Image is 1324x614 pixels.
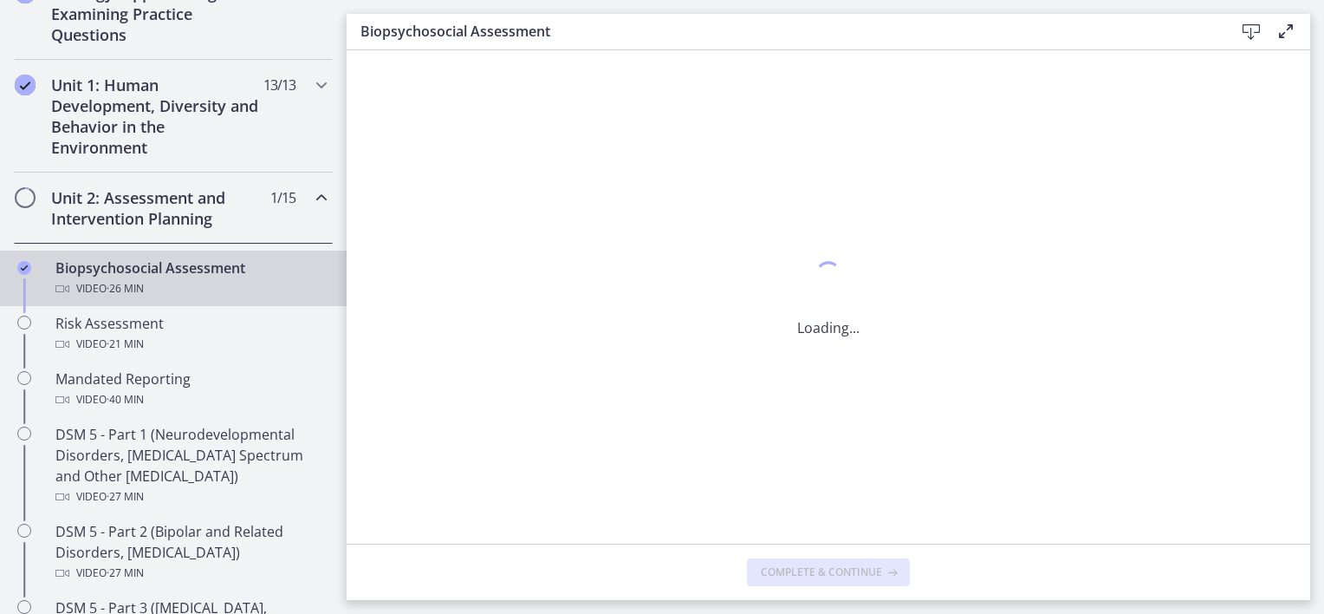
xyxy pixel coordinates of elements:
[51,187,263,229] h2: Unit 2: Assessment and Intervention Planning
[17,261,31,275] i: Completed
[747,558,910,586] button: Complete & continue
[55,487,326,507] div: Video
[55,389,326,410] div: Video
[55,278,326,299] div: Video
[55,334,326,355] div: Video
[55,258,326,299] div: Biopsychosocial Assessment
[55,369,326,410] div: Mandated Reporting
[797,317,860,338] p: Loading...
[51,75,263,158] h2: Unit 1: Human Development, Diversity and Behavior in the Environment
[107,487,144,507] span: · 27 min
[15,75,36,95] i: Completed
[55,313,326,355] div: Risk Assessment
[107,334,144,355] span: · 21 min
[263,75,295,95] span: 13 / 13
[107,563,144,584] span: · 27 min
[270,187,295,208] span: 1 / 15
[761,565,882,579] span: Complete & continue
[55,521,326,584] div: DSM 5 - Part 2 (Bipolar and Related Disorders, [MEDICAL_DATA])
[107,389,144,410] span: · 40 min
[107,278,144,299] span: · 26 min
[55,424,326,507] div: DSM 5 - Part 1 (Neurodevelopmental Disorders, [MEDICAL_DATA] Spectrum and Other [MEDICAL_DATA])
[55,563,326,584] div: Video
[797,257,860,297] div: 1
[360,21,1206,42] h3: Biopsychosocial Assessment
